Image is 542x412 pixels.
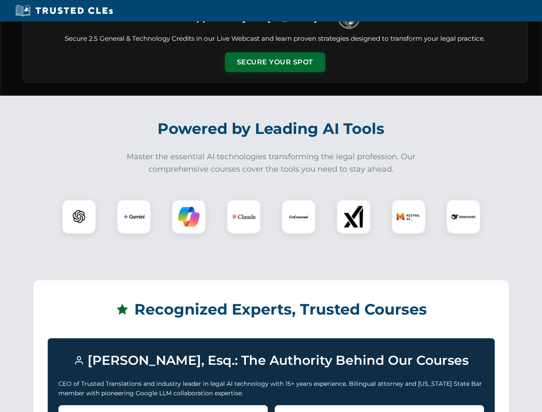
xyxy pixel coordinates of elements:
[172,200,206,234] div: Copilot
[225,52,325,72] button: Secure Your Spot
[288,206,309,227] img: CoCounsel Logo
[123,206,145,227] img: Gemini Logo
[232,205,256,229] img: Claude Logo
[446,200,481,234] div: DeepSeek
[33,114,509,144] h2: Powered by Leading AI Tools
[62,200,96,234] div: ChatGPT
[121,151,421,176] p: Master the essential AI technologies transforming the legal profession. Our comprehensive courses...
[117,200,151,234] div: Gemini
[58,349,484,372] h3: [PERSON_NAME], Esq.: The Authority Behind Our Courses
[451,205,475,229] img: DeepSeek Logo
[391,200,426,234] div: Mistral AI
[227,200,261,234] div: Claude
[67,204,91,229] img: ChatGPT Logo
[58,379,484,398] p: CEO of Trusted Translations and industry leader in legal AI technology with 15+ years experience....
[397,205,421,229] img: Mistral AI Logo
[343,206,364,227] img: xAI Logo
[13,4,115,17] img: Trusted CLEs
[336,200,371,234] div: xAI
[33,34,517,44] p: Secure 2.5 General & Technology Credits in our Live Webcast and learn proven strategies designed ...
[178,206,200,227] img: Copilot Logo
[282,200,316,234] div: CoCounsel
[48,294,495,324] h2: Recognized Experts, Trusted Courses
